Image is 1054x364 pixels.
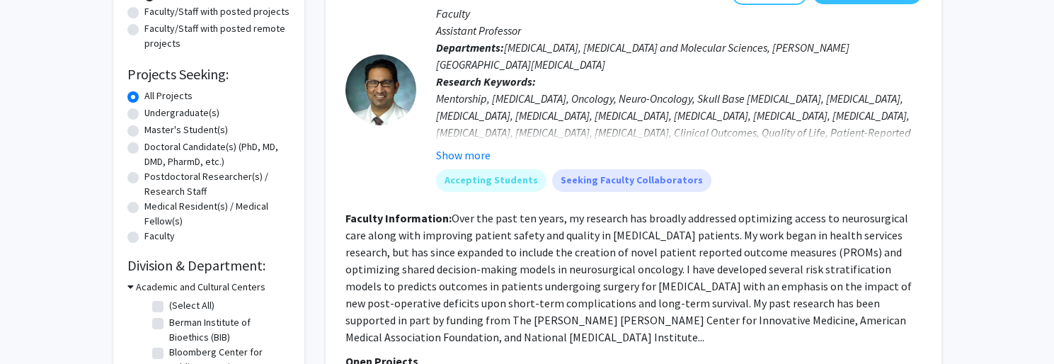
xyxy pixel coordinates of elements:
[144,106,219,120] label: Undergraduate(s)
[436,90,922,192] div: Mentorship, [MEDICAL_DATA], Oncology, Neuro-Oncology, Skull Base [MEDICAL_DATA], [MEDICAL_DATA], ...
[436,22,922,39] p: Assistant Professor
[11,300,60,353] iframe: Chat
[436,5,922,22] p: Faculty
[136,280,265,295] h3: Academic and Cultural Centers
[345,211,452,225] b: Faculty Information:
[144,140,290,169] label: Doctoral Candidate(s) (PhD, MD, DMD, PharmD, etc.)
[345,211,912,344] fg-read-more: Over the past ten years, my research has broadly addressed optimizing access to neurosurgical car...
[436,40,504,55] b: Departments:
[436,169,546,192] mat-chip: Accepting Students
[127,257,290,274] h2: Division & Department:
[144,229,175,244] label: Faculty
[436,147,491,164] button: Show more
[169,298,214,313] label: (Select All)
[436,74,536,89] b: Research Keywords:
[436,40,849,72] span: [MEDICAL_DATA], [MEDICAL_DATA] and Molecular Sciences, [PERSON_NAME][GEOGRAPHIC_DATA][MEDICAL_DATA]
[552,169,711,192] mat-chip: Seeking Faculty Collaborators
[144,123,228,137] label: Master's Student(s)
[127,66,290,83] h2: Projects Seeking:
[144,4,290,19] label: Faculty/Staff with posted projects
[144,21,290,51] label: Faculty/Staff with posted remote projects
[169,315,287,345] label: Berman Institute of Bioethics (BIB)
[144,89,193,103] label: All Projects
[144,169,290,199] label: Postdoctoral Researcher(s) / Research Staff
[144,199,290,229] label: Medical Resident(s) / Medical Fellow(s)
